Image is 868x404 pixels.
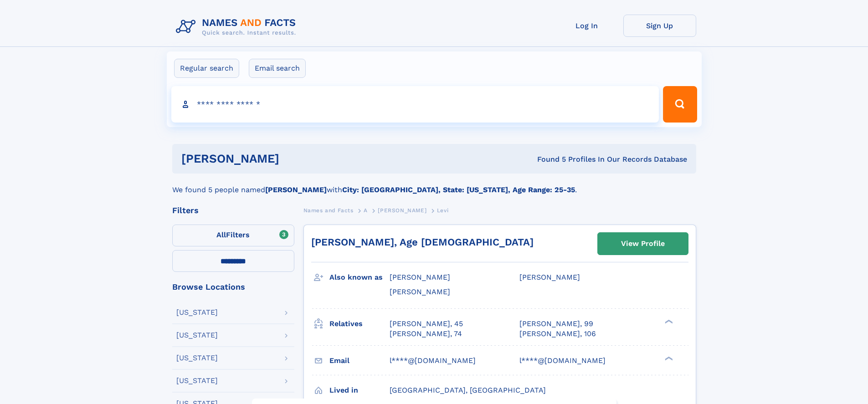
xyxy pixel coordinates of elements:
h3: Relatives [329,316,390,332]
span: [GEOGRAPHIC_DATA], [GEOGRAPHIC_DATA] [390,386,546,394]
label: Filters [172,225,294,246]
span: [PERSON_NAME] [390,287,450,296]
a: [PERSON_NAME], Age [DEMOGRAPHIC_DATA] [311,236,534,248]
span: [PERSON_NAME] [519,273,580,281]
div: [US_STATE] [176,377,218,384]
h1: [PERSON_NAME] [181,153,408,164]
div: ❯ [663,355,673,361]
h3: Lived in [329,383,390,398]
div: [US_STATE] [176,309,218,316]
h3: Email [329,353,390,368]
button: Search Button [663,86,697,123]
a: Log In [550,15,623,37]
span: [PERSON_NAME] [378,207,426,214]
a: A [364,205,368,216]
label: Email search [249,59,306,78]
a: [PERSON_NAME], 45 [390,319,463,329]
a: [PERSON_NAME], 106 [519,329,596,339]
div: [US_STATE] [176,354,218,362]
div: [US_STATE] [176,332,218,339]
a: [PERSON_NAME], 74 [390,329,462,339]
span: [PERSON_NAME] [390,273,450,281]
a: [PERSON_NAME] [378,205,426,216]
span: All [216,230,226,239]
div: Browse Locations [172,283,294,291]
div: View Profile [621,233,665,254]
a: View Profile [598,233,688,255]
a: Names and Facts [303,205,354,216]
img: Logo Names and Facts [172,15,303,39]
div: We found 5 people named with . [172,174,696,195]
div: Found 5 Profiles In Our Records Database [408,154,687,164]
b: City: [GEOGRAPHIC_DATA], State: [US_STATE], Age Range: 25-35 [342,185,575,194]
span: A [364,207,368,214]
h3: Also known as [329,270,390,285]
a: Sign Up [623,15,696,37]
div: Filters [172,206,294,215]
input: search input [171,86,659,123]
a: [PERSON_NAME], 99 [519,319,593,329]
span: Levi [437,207,448,214]
b: [PERSON_NAME] [265,185,327,194]
div: ❯ [663,318,673,324]
label: Regular search [174,59,239,78]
